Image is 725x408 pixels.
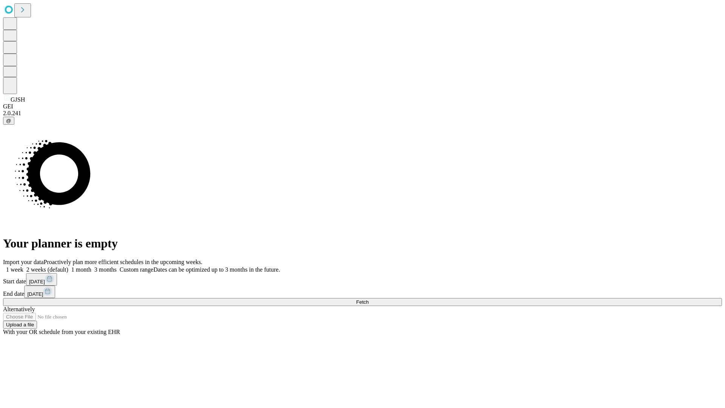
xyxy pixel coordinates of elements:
span: [DATE] [27,291,43,297]
span: Dates can be optimized up to 3 months in the future. [153,266,280,273]
span: 1 week [6,266,23,273]
h1: Your planner is empty [3,236,722,250]
span: Fetch [356,299,369,305]
span: 1 month [71,266,91,273]
span: GJSH [11,96,25,103]
span: 2 weeks (default) [26,266,68,273]
span: Custom range [120,266,153,273]
button: @ [3,117,14,125]
button: Fetch [3,298,722,306]
button: [DATE] [26,273,57,286]
span: Alternatively [3,306,35,312]
span: Proactively plan more efficient schedules in the upcoming weeks. [44,259,202,265]
button: [DATE] [24,286,55,298]
div: End date [3,286,722,298]
span: With your OR schedule from your existing EHR [3,329,120,335]
div: Start date [3,273,722,286]
span: @ [6,118,11,124]
span: [DATE] [29,279,45,284]
span: 3 months [94,266,117,273]
div: 2.0.241 [3,110,722,117]
button: Upload a file [3,321,37,329]
div: GEI [3,103,722,110]
span: Import your data [3,259,44,265]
